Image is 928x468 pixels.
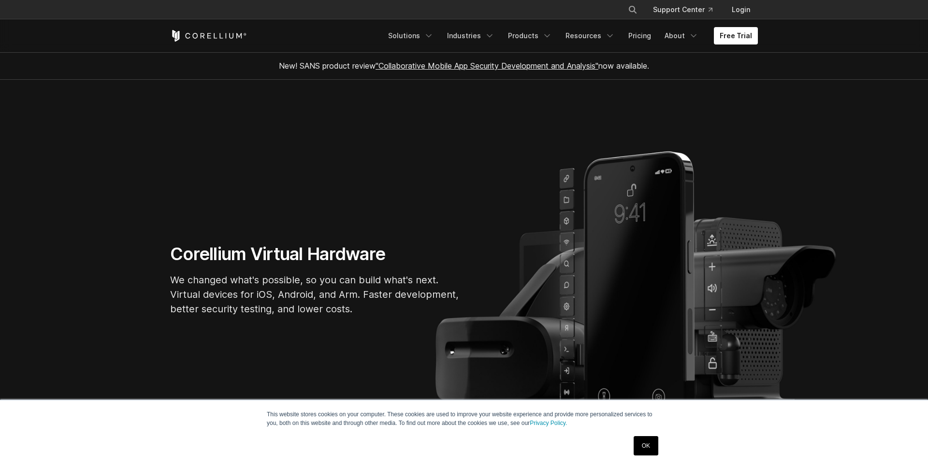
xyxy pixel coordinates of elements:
p: This website stores cookies on your computer. These cookies are used to improve your website expe... [267,410,661,427]
button: Search [624,1,641,18]
a: Products [502,27,558,44]
div: Navigation Menu [616,1,758,18]
a: Solutions [382,27,439,44]
a: Privacy Policy. [530,420,567,426]
a: Corellium Home [170,30,247,42]
a: "Collaborative Mobile App Security Development and Analysis" [376,61,598,71]
a: Industries [441,27,500,44]
a: Support Center [645,1,720,18]
h1: Corellium Virtual Hardware [170,243,460,265]
a: OK [634,436,658,455]
p: We changed what's possible, so you can build what's next. Virtual devices for iOS, Android, and A... [170,273,460,316]
a: Login [724,1,758,18]
a: Pricing [623,27,657,44]
a: Resources [560,27,621,44]
div: Navigation Menu [382,27,758,44]
span: New! SANS product review now available. [279,61,649,71]
a: About [659,27,704,44]
a: Free Trial [714,27,758,44]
